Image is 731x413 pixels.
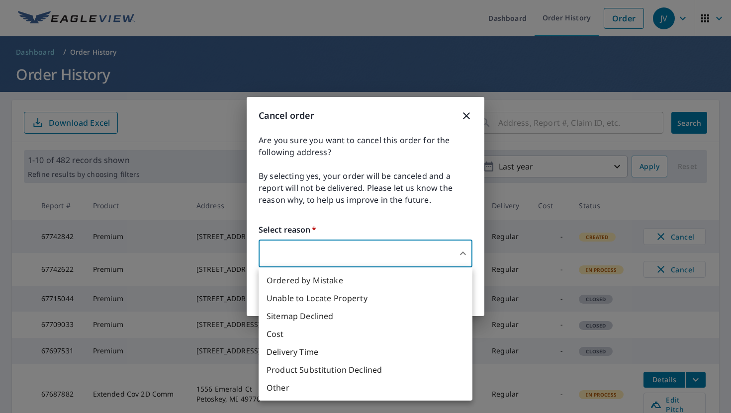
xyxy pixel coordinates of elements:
li: Ordered by Mistake [259,271,472,289]
li: Product Substitution Declined [259,361,472,379]
li: Sitemap Declined [259,307,472,325]
li: Unable to Locate Property [259,289,472,307]
li: Delivery Time [259,343,472,361]
li: Other [259,379,472,397]
li: Cost [259,325,472,343]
